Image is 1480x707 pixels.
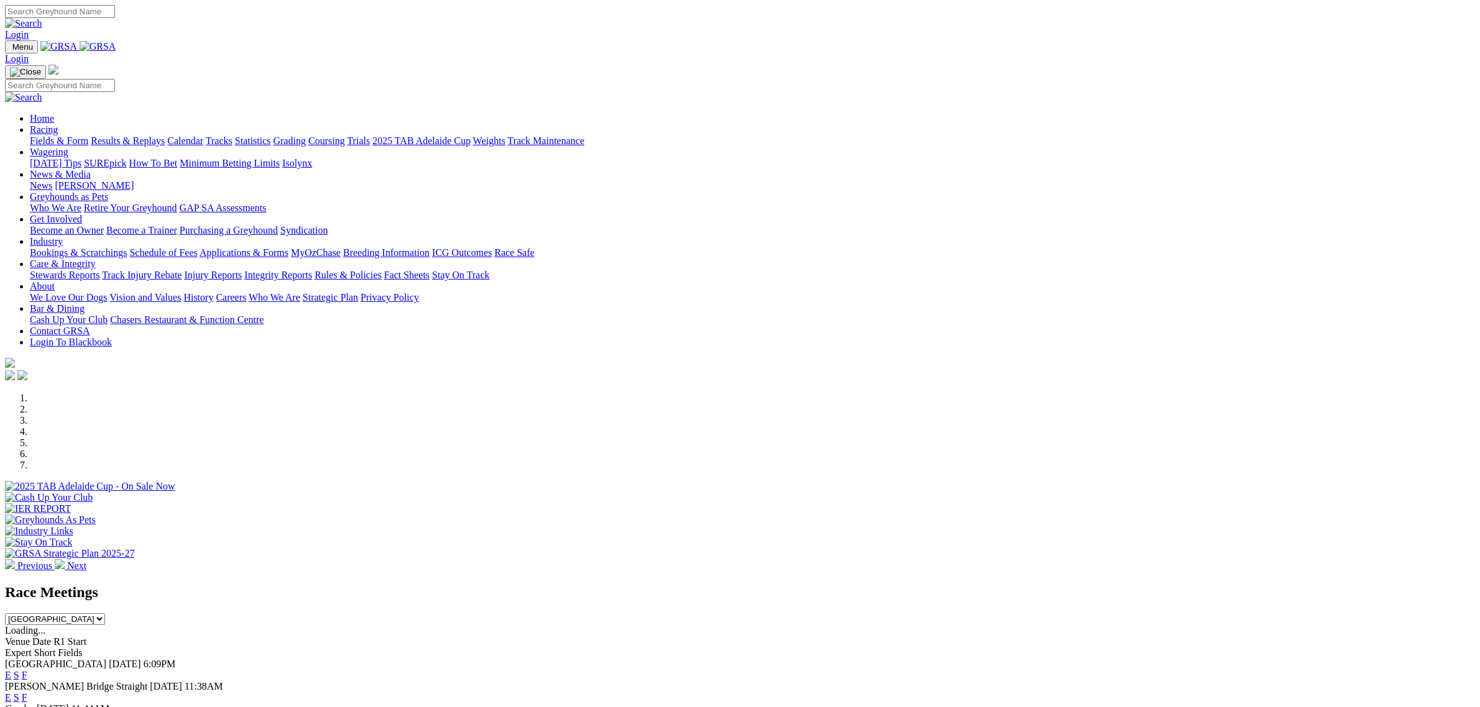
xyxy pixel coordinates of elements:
a: Track Injury Rebate [102,270,182,280]
a: Rules & Policies [315,270,382,280]
input: Search [5,5,115,18]
img: chevron-right-pager-white.svg [55,559,65,569]
img: Close [10,67,41,77]
a: Strategic Plan [303,292,358,303]
span: Date [32,636,51,647]
div: Care & Integrity [30,270,1475,281]
span: Fields [58,647,82,658]
a: E [5,692,11,703]
a: 2025 TAB Adelaide Cup [372,135,471,146]
a: Previous [5,560,55,571]
a: Integrity Reports [244,270,312,280]
a: F [22,670,27,680]
img: Search [5,18,42,29]
img: chevron-left-pager-white.svg [5,559,15,569]
input: Search [5,79,115,92]
img: GRSA [80,41,116,52]
a: Isolynx [282,158,312,168]
div: Greyhounds as Pets [30,203,1475,214]
span: [DATE] [109,659,141,669]
a: GAP SA Assessments [180,203,267,213]
a: Minimum Betting Limits [180,158,280,168]
a: Racing [30,124,58,135]
a: Race Safe [494,247,534,258]
a: SUREpick [84,158,126,168]
span: [PERSON_NAME] Bridge Straight [5,681,147,691]
a: Track Maintenance [508,135,584,146]
div: Industry [30,247,1475,258]
a: Cash Up Your Club [30,314,108,325]
span: Menu [12,42,33,52]
a: Bookings & Scratchings [30,247,127,258]
img: Industry Links [5,526,73,537]
span: Previous [17,560,52,571]
a: Who We Are [249,292,300,303]
span: 6:09PM [144,659,176,669]
img: logo-grsa-white.png [5,358,15,368]
span: Venue [5,636,30,647]
a: Vision and Values [109,292,181,303]
a: Schedule of Fees [129,247,197,258]
a: Weights [473,135,505,146]
a: Who We Are [30,203,81,213]
a: [DATE] Tips [30,158,81,168]
a: Contact GRSA [30,326,90,336]
a: Careers [216,292,246,303]
span: [DATE] [150,681,182,691]
a: Greyhounds as Pets [30,191,108,202]
a: Home [30,113,54,124]
img: Cash Up Your Club [5,492,93,503]
a: Applications & Forms [200,247,288,258]
a: Fields & Form [30,135,88,146]
img: 2025 TAB Adelaide Cup - On Sale Now [5,481,175,492]
span: [GEOGRAPHIC_DATA] [5,659,106,669]
a: Injury Reports [184,270,242,280]
a: Coursing [308,135,345,146]
a: History [183,292,213,303]
a: E [5,670,11,680]
span: R1 Start [53,636,86,647]
a: Become a Trainer [106,225,177,235]
a: Industry [30,236,63,247]
button: Toggle navigation [5,40,38,53]
a: We Love Our Dogs [30,292,107,303]
a: [PERSON_NAME] [55,180,134,191]
div: About [30,292,1475,303]
a: Chasers Restaurant & Function Centre [110,314,264,325]
img: twitter.svg [17,370,27,380]
a: News [30,180,52,191]
a: Bar & Dining [30,303,85,314]
img: GRSA [40,41,77,52]
a: Trials [347,135,370,146]
a: Login To Blackbook [30,337,112,347]
a: Purchasing a Greyhound [180,225,278,235]
img: IER REPORT [5,503,71,514]
a: Statistics [235,135,271,146]
a: Breeding Information [343,247,430,258]
a: Stay On Track [432,270,489,280]
a: Login [5,53,29,64]
a: S [14,670,19,680]
div: News & Media [30,180,1475,191]
a: News & Media [30,169,91,180]
img: Search [5,92,42,103]
a: Care & Integrity [30,258,96,269]
a: Tracks [206,135,232,146]
h2: Race Meetings [5,584,1475,601]
a: About [30,281,55,291]
a: Privacy Policy [361,292,419,303]
a: MyOzChase [291,247,341,258]
a: Stewards Reports [30,270,99,280]
span: Expert [5,647,32,658]
a: Retire Your Greyhound [84,203,177,213]
a: Get Involved [30,214,82,224]
a: Next [55,560,86,571]
span: Loading... [5,625,45,636]
div: Wagering [30,158,1475,169]
span: Next [67,560,86,571]
a: Syndication [280,225,328,235]
a: Become an Owner [30,225,104,235]
a: How To Bet [129,158,178,168]
a: Wagering [30,147,68,157]
a: S [14,692,19,703]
